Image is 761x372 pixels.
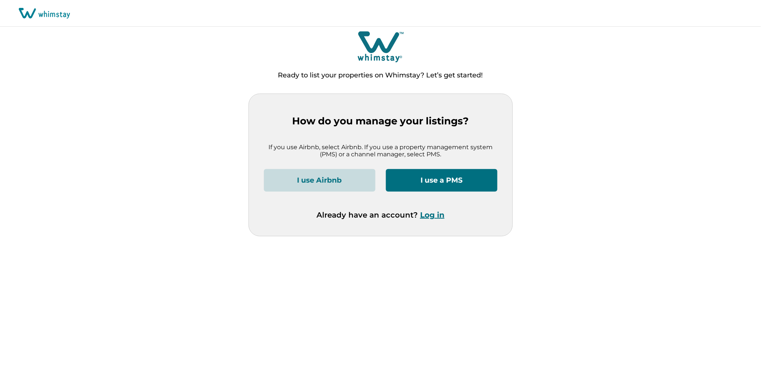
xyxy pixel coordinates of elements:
p: How do you manage your listings? [264,115,497,127]
p: Ready to list your properties on Whimstay? Let’s get started! [278,72,483,79]
button: I use Airbnb [264,169,375,192]
button: Log in [420,210,445,219]
p: Already have an account? [316,210,445,219]
button: I use a PMS [386,169,497,192]
p: If you use Airbnb, select Airbnb. If you use a property management system (PMS) or a channel mana... [264,144,497,158]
